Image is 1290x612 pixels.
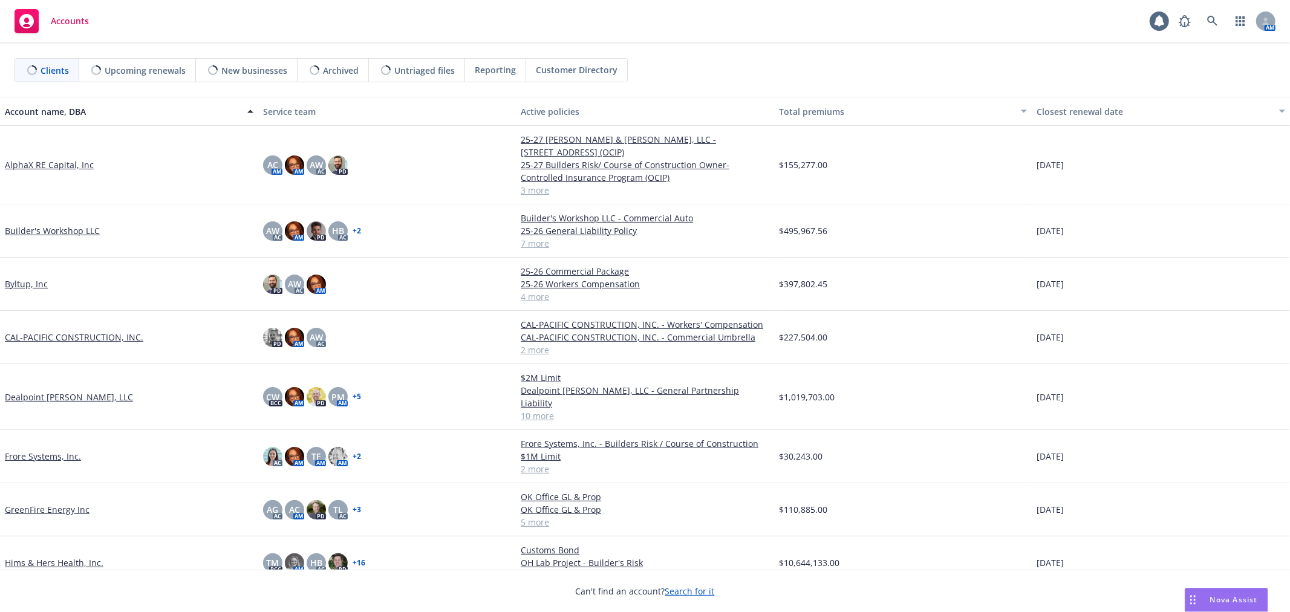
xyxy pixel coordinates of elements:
[576,585,715,597] span: Can't find an account?
[665,585,715,597] a: Search for it
[267,503,278,516] span: AG
[105,64,186,77] span: Upcoming renewals
[521,569,769,582] a: 47 more
[310,158,323,171] span: AW
[266,224,279,237] span: AW
[41,64,69,77] span: Clients
[521,490,769,503] a: OK Office GL & Prop
[310,556,322,569] span: HB
[1037,556,1064,569] span: [DATE]
[1037,450,1064,463] span: [DATE]
[521,290,769,303] a: 4 more
[1228,9,1253,33] a: Switch app
[266,556,279,569] span: TM
[307,275,326,294] img: photo
[5,391,133,403] a: Dealpoint [PERSON_NAME], LLC
[353,453,361,460] a: + 2
[521,437,769,450] a: Frore Systems, Inc. - Builders Risk / Course of Construction
[774,97,1032,126] button: Total premiums
[1037,158,1064,171] span: [DATE]
[779,450,823,463] span: $30,243.00
[1037,391,1064,403] span: [DATE]
[258,97,516,126] button: Service team
[353,227,361,235] a: + 2
[779,158,827,171] span: $155,277.00
[289,503,300,516] span: AC
[266,391,279,403] span: CW
[332,224,344,237] span: HB
[221,64,287,77] span: New businesses
[475,63,516,76] span: Reporting
[536,63,617,76] span: Customer Directory
[1037,503,1064,516] span: [DATE]
[1037,278,1064,290] span: [DATE]
[10,4,94,38] a: Accounts
[521,450,769,463] a: $1M Limit
[779,503,827,516] span: $110,885.00
[521,318,769,331] a: CAL-PACIFIC CONSTRUCTION, INC. - Workers' Compensation
[521,158,769,184] a: 25-27 Builders Risk/ Course of Construction Owner-Controlled Insurance Program (OCIP)
[263,105,512,118] div: Service team
[1037,105,1272,118] div: Closest renewal date
[1037,331,1064,343] span: [DATE]
[521,343,769,356] a: 2 more
[263,275,282,294] img: photo
[521,265,769,278] a: 25-26 Commercial Package
[263,328,282,347] img: photo
[521,224,769,237] a: 25-26 General Liability Policy
[285,387,304,406] img: photo
[5,503,90,516] a: GreenFire Energy Inc
[5,450,81,463] a: Frore Systems, Inc.
[5,278,48,290] a: Byltup, Inc
[521,278,769,290] a: 25-26 Workers Compensation
[307,387,326,406] img: photo
[1200,9,1225,33] a: Search
[307,500,326,519] img: photo
[521,212,769,224] a: Builder's Workshop LLC - Commercial Auto
[285,553,304,573] img: photo
[5,105,240,118] div: Account name, DBA
[521,331,769,343] a: CAL-PACIFIC CONSTRUCTION, INC. - Commercial Umbrella
[267,158,278,171] span: AC
[311,450,321,463] span: TF
[1037,224,1064,237] span: [DATE]
[5,158,94,171] a: AlphaX RE Capital, Inc
[779,105,1014,118] div: Total premiums
[779,278,827,290] span: $397,802.45
[394,64,455,77] span: Untriaged files
[1210,594,1258,605] span: Nova Assist
[521,105,769,118] div: Active policies
[5,556,103,569] a: Hims & Hers Health, Inc.
[521,463,769,475] a: 2 more
[353,393,361,400] a: + 5
[1173,9,1197,33] a: Report a Bug
[285,221,304,241] img: photo
[516,97,774,126] button: Active policies
[521,516,769,529] a: 5 more
[285,447,304,466] img: photo
[328,447,348,466] img: photo
[331,391,345,403] span: PM
[288,278,301,290] span: AW
[779,556,839,569] span: $10,644,133.00
[779,391,835,403] span: $1,019,703.00
[1032,97,1290,126] button: Closest renewal date
[5,224,100,237] a: Builder's Workshop LLC
[310,331,323,343] span: AW
[521,556,769,569] a: OH Lab Project - Builder's Risk
[328,553,348,573] img: photo
[353,559,365,567] a: + 16
[5,331,143,343] a: CAL-PACIFIC CONSTRUCTION, INC.
[521,237,769,250] a: 7 more
[779,224,827,237] span: $495,967.56
[1185,588,1268,612] button: Nova Assist
[521,184,769,197] a: 3 more
[521,503,769,516] a: OK Office GL & Prop
[521,384,769,409] a: Dealpoint [PERSON_NAME], LLC - General Partnership Liability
